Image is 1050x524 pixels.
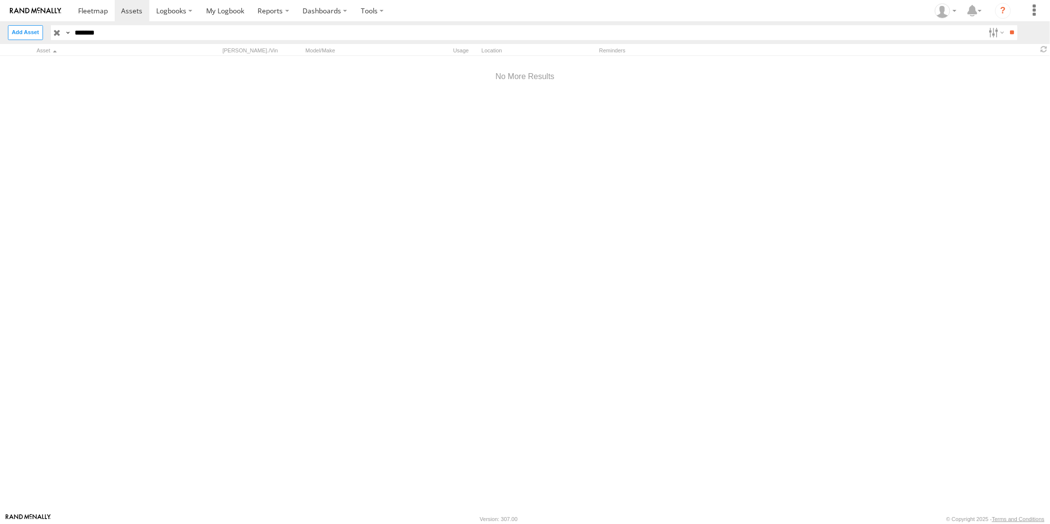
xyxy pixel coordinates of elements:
[1038,45,1050,54] span: Refresh
[992,516,1045,522] a: Terms and Conditions
[995,3,1011,19] i: ?
[946,516,1045,522] div: © Copyright 2025 -
[10,7,61,14] img: rand-logo.svg
[8,25,43,40] label: Create New Asset
[480,516,518,522] div: Version: 307.00
[306,47,394,54] div: Model/Make
[37,47,175,54] div: Click to Sort
[5,514,51,524] a: Visit our Website
[599,47,757,54] div: Reminders
[931,3,960,18] div: Zarni Lwin
[222,47,302,54] div: [PERSON_NAME]./Vin
[481,47,595,54] div: Location
[398,47,478,54] div: Usage
[985,25,1006,40] label: Search Filter Options
[63,25,71,40] label: Search Query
